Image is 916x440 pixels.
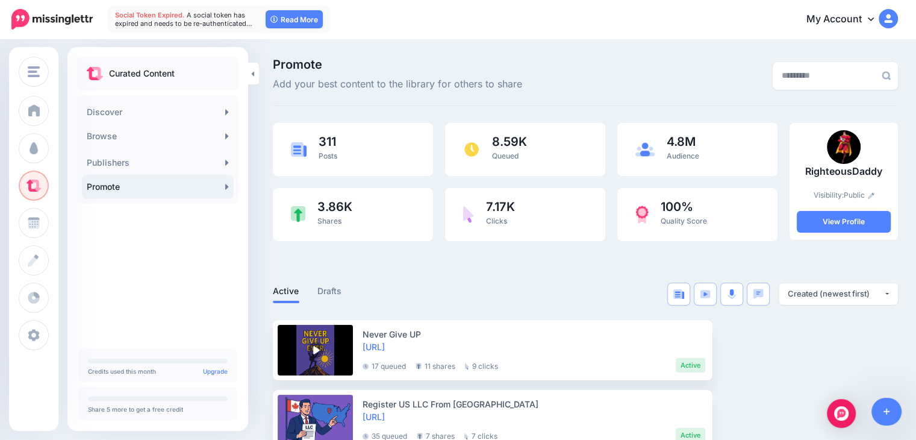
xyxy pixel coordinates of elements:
[635,142,655,157] img: users-blue.png
[794,5,898,34] a: My Account
[109,66,175,81] p: Curated Content
[844,190,874,200] a: Public
[273,58,522,71] span: Promote
[779,283,898,305] button: Created (newest first)
[363,328,705,341] div: Never Give UP
[797,189,891,201] p: Visibility:
[363,412,385,422] a: [URL]
[788,288,883,300] div: Created (newest first)
[319,136,337,148] span: 311
[868,192,874,199] img: pencil.png
[273,77,522,92] span: Add your best content to the library for others to share
[492,136,527,148] span: 8.59K
[827,399,856,428] div: Open Intercom Messenger
[363,358,406,372] li: 17 queued
[82,175,234,199] a: Promote
[635,206,649,224] img: prize-red.png
[266,10,323,28] a: Read More
[87,67,103,80] img: curate.png
[291,206,305,222] img: share-green.png
[667,136,699,148] span: 4.8M
[82,151,234,175] a: Publishers
[753,289,764,299] img: chat-square-blue.png
[661,201,707,213] span: 100%
[492,151,519,160] span: Queued
[291,142,307,156] img: article-blue.png
[363,363,369,369] img: clock-grey-darker.png
[115,11,185,19] span: Social Token Expired.
[465,358,498,372] li: 9 clicks
[317,216,341,225] span: Shares
[319,151,337,160] span: Posts
[416,358,455,372] li: 11 shares
[416,363,422,369] img: share-grey.png
[82,124,234,148] a: Browse
[417,433,423,439] img: share-grey.png
[728,289,736,300] img: microphone.png
[317,284,342,298] a: Drafts
[827,130,861,164] img: 132269654_104219678259125_2692675508189239118_n-bsa91599_thumb.png
[797,164,891,180] p: RighteousDaddy
[28,66,40,77] img: menu.png
[700,290,711,298] img: video-blue.png
[363,342,385,352] a: [URL]
[463,141,480,158] img: clock.png
[11,9,93,30] img: Missinglettr
[115,11,252,28] span: A social token has expired and needs to be re-authenticated…
[465,363,469,369] img: pointer-grey.png
[486,201,515,213] span: 7.17K
[307,342,324,359] img: play-circle-overlay.png
[82,100,234,124] a: Discover
[673,289,684,299] img: article-blue.png
[661,216,707,225] span: Quality Score
[882,71,891,80] img: search-grey-6.png
[486,216,507,225] span: Clicks
[676,358,705,372] li: Active
[273,284,299,298] a: Active
[667,151,699,160] span: Audience
[317,201,352,213] span: 3.86K
[463,206,474,223] img: pointer-purple.png
[363,398,705,410] div: Register US LLC From [GEOGRAPHIC_DATA]
[797,211,891,233] a: View Profile
[363,433,369,439] img: clock-grey-darker.png
[464,433,469,439] img: pointer-grey.png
